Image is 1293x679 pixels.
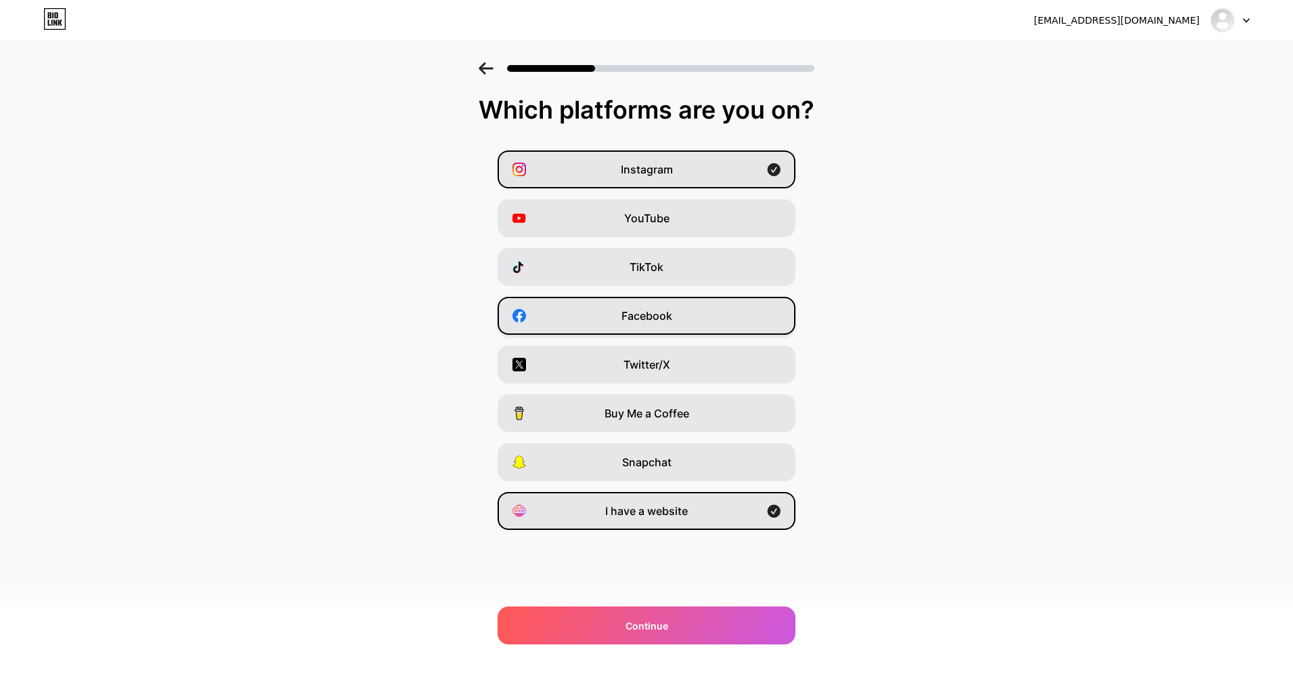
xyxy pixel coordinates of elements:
[623,356,670,373] span: Twitter/X
[1034,14,1200,28] div: [EMAIL_ADDRESS][DOMAIN_NAME]
[1210,7,1235,33] img: Amjed Khaled
[626,619,668,633] span: Continue
[630,259,663,275] span: TikTok
[624,210,670,226] span: YouTube
[622,454,672,470] span: Snapchat
[605,405,689,421] span: Buy Me a Coffee
[621,308,672,324] span: Facebook
[605,503,688,519] span: I have a website
[621,161,673,178] span: Instagram
[14,96,1279,123] div: Which platforms are you on?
